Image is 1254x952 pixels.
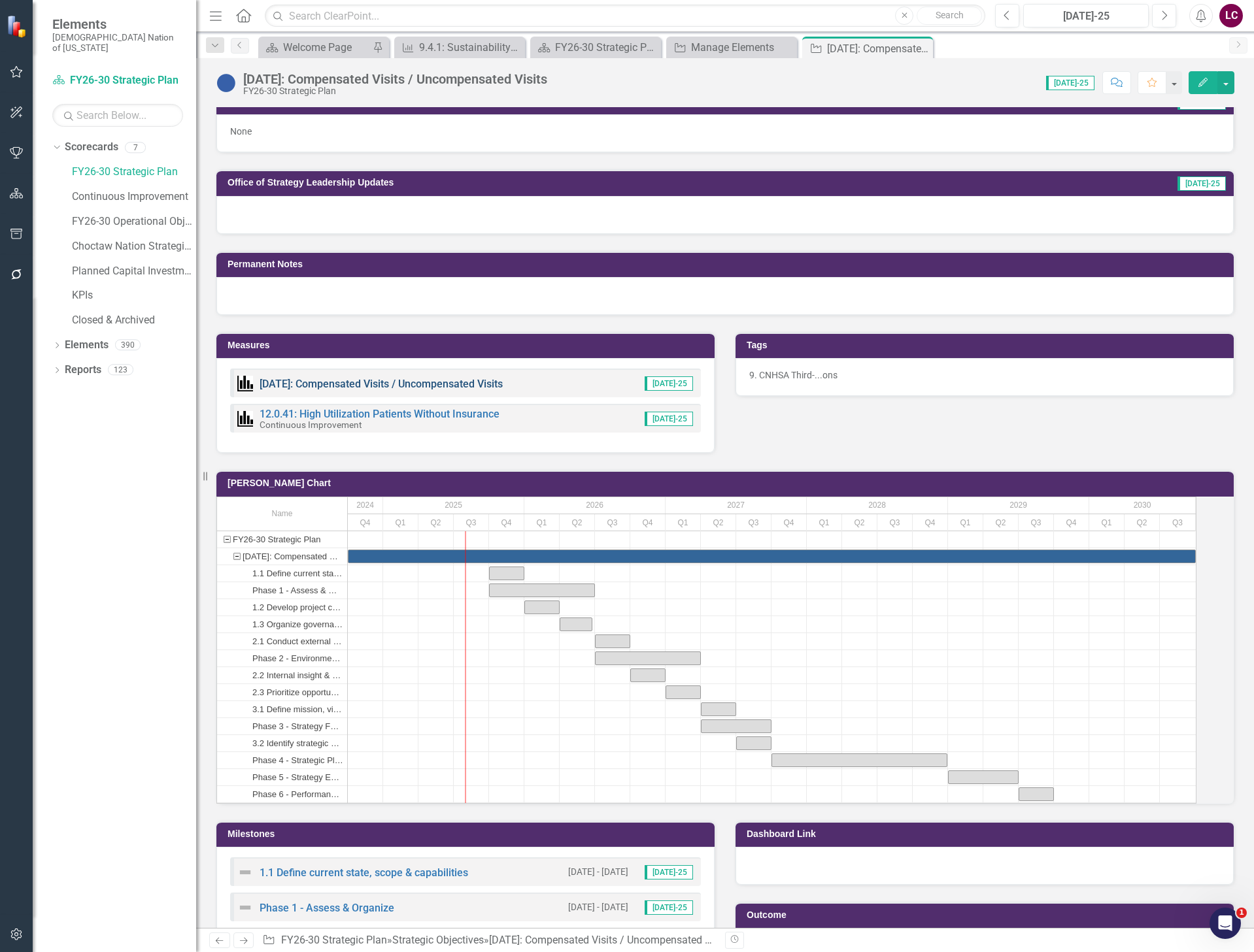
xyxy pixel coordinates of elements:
div: Q3 [877,514,913,531]
div: » » [262,933,715,948]
a: KPIs [72,288,196,303]
a: Welcome Page [262,39,369,56]
div: Task: Start date: 2026-07-01 End date: 2026-09-30 [595,634,630,648]
span: [DATE]-25 [1046,76,1094,90]
h3: [PERSON_NAME] Chart [228,478,1227,488]
div: Task: Start date: 2029-01-01 End date: 2029-06-30 [948,770,1019,784]
div: Task: Start date: 2027-04-01 End date: 2027-09-30 [701,719,771,733]
input: Search Below... [52,104,183,127]
div: Q3 [454,514,489,531]
a: Closed & Archived [72,313,196,328]
small: [DATE] - [DATE] [568,866,628,878]
small: [DEMOGRAPHIC_DATA] Nation of [US_STATE] [52,32,183,54]
div: 1.1 Define current state, scope & capabilities [252,565,343,582]
div: Q1 [1089,514,1125,531]
div: 2.2 Internal insight & SWOT/OTSW analysis [217,667,347,683]
div: Q4 [1054,514,1089,531]
img: Not Defined [237,900,253,915]
div: Task: Start date: 2026-04-01 End date: 2026-06-23 [560,617,592,631]
div: [DATE]: Compensated Visits / Uncompensated Visits [489,934,730,946]
span: 1 [1236,908,1247,918]
div: Task: Start date: 2027-07-01 End date: 2027-09-30 [736,736,771,750]
div: Task: Start date: 2025-10-01 End date: 2026-06-30 [489,583,595,597]
div: 2.1 Conduct external foresight (PESTLE/STEEPLE trends) [217,633,347,649]
div: 2.1 Conduct external foresight (PESTLE/STEEPLE trends) [252,633,343,649]
div: Task: FY26-30 Strategic Plan Start date: 2024-10-01 End date: 2024-10-02 [217,531,347,548]
button: [DATE]-25 [1023,4,1149,27]
div: 1.2 Develop project charter & RACI [252,599,343,616]
div: Phase 1 - Assess & Organize [217,582,347,599]
div: Task: Start date: 2027-04-01 End date: 2027-09-30 [217,718,347,735]
a: Reports [65,363,101,378]
span: [DATE]-25 [645,412,693,426]
div: 2024 [348,497,383,514]
div: Task: Start date: 2025-10-01 End date: 2026-06-30 [217,582,347,599]
button: LC [1219,4,1243,27]
div: Phase 6 - Performance Management [252,786,343,802]
div: 2.2 Internal insight & SWOT/OTSW analysis [252,667,343,683]
div: Task: Start date: 2029-07-01 End date: 2029-09-30 [1019,787,1054,801]
div: Q2 [1125,514,1160,531]
span: 9. CNHSA Third-...ons [749,370,838,380]
div: Task: Start date: 2027-01-01 End date: 2027-03-31 [217,684,347,701]
a: 1.1 Define current state, scope & capabilities [260,866,468,879]
div: Task: Start date: 2027-07-01 End date: 2027-09-30 [217,735,347,752]
div: Task: Start date: 2026-01-01 End date: 2026-03-31 [217,599,347,616]
div: Q3 [1160,514,1196,531]
div: 390 [115,340,141,351]
a: 12.0.41: High Utilization Patients Without Insurance [260,408,500,420]
div: Q1 [383,514,418,531]
div: FY26-30 Strategic Plan [243,86,547,96]
div: Task: Start date: 2026-07-01 End date: 2027-03-31 [217,650,347,667]
h3: Tags [747,340,1227,350]
div: Task: Start date: 2025-10-01 End date: 2025-12-31 [217,565,347,582]
div: Phase 5 - Strategy Execution [252,769,343,785]
div: Task: Start date: 2024-10-01 End date: 2030-09-30 [348,550,1196,563]
p: None [230,125,1220,138]
a: FY26-30 Strategic Plan [52,73,183,88]
div: Task: Start date: 2029-01-01 End date: 2029-06-30 [217,769,347,786]
input: Search ClearPoint... [265,5,985,27]
div: Q4 [913,514,948,531]
div: Q4 [348,514,383,531]
div: Task: Start date: 2026-10-01 End date: 2026-12-31 [630,668,666,682]
div: Q1 [807,514,842,531]
div: Task: Start date: 2027-01-01 End date: 2027-03-31 [666,685,701,699]
span: [DATE]-25 [645,900,693,915]
div: Q3 [1019,514,1054,531]
div: 9.4.1: Sustainability Fund (FY25 EBITDA) KPIs [419,39,522,56]
div: Phase 4 - Strategic Planning [217,752,347,768]
a: Planned Capital Investments [72,264,196,279]
div: Phase 3 - Strategy Formulation [252,718,343,734]
div: 1.1 Define current state, scope & capabilities [217,565,347,582]
div: 2027 [666,497,807,514]
div: Phase 6 - Performance Management [217,786,347,802]
div: 1.3 Organize governance/team setup [217,616,347,632]
div: [DATE]: Compensated Visits / Uncompensated Visits [827,41,930,57]
div: Task: Start date: 2027-10-01 End date: 2028-12-30 [771,753,947,767]
img: Performance Management [237,411,253,427]
div: Phase 2 - Environmental Assessment [217,650,347,666]
a: Choctaw Nation Strategic Plan [72,239,196,254]
a: Strategic Objectives [392,934,484,946]
div: Task: Start date: 2027-04-01 End date: 2027-06-30 [701,702,736,716]
div: Q1 [948,514,983,531]
div: Phase 3 - Strategy Formulation [217,718,347,734]
span: [DATE]-25 [645,865,693,879]
div: 9.4.54: Compensated Visits / Uncompensated Visits [217,548,347,565]
span: [DATE]-25 [1178,176,1226,191]
div: Task: Start date: 2027-04-01 End date: 2027-06-30 [217,701,347,718]
div: 2025 [383,497,524,514]
div: 3.1 Define mission, vision, & overarching SMART goal [252,701,343,717]
div: Task: Start date: 2024-10-01 End date: 2030-09-30 [217,548,347,565]
div: 3.2 Identify strategic alternatives, prerequisites, and contingencies [252,735,343,751]
div: Q4 [630,514,666,531]
h3: Measures [228,340,708,350]
small: Continuous Improvement [260,419,362,430]
div: 3.1 Define mission, vision, & overarching SMART goal [217,701,347,717]
div: Q2 [560,514,595,531]
div: 3.2 Identify strategic alternatives, prerequisites, and contingencies [217,735,347,751]
small: [DATE] - [DATE] [568,901,628,913]
span: Search [936,10,964,20]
